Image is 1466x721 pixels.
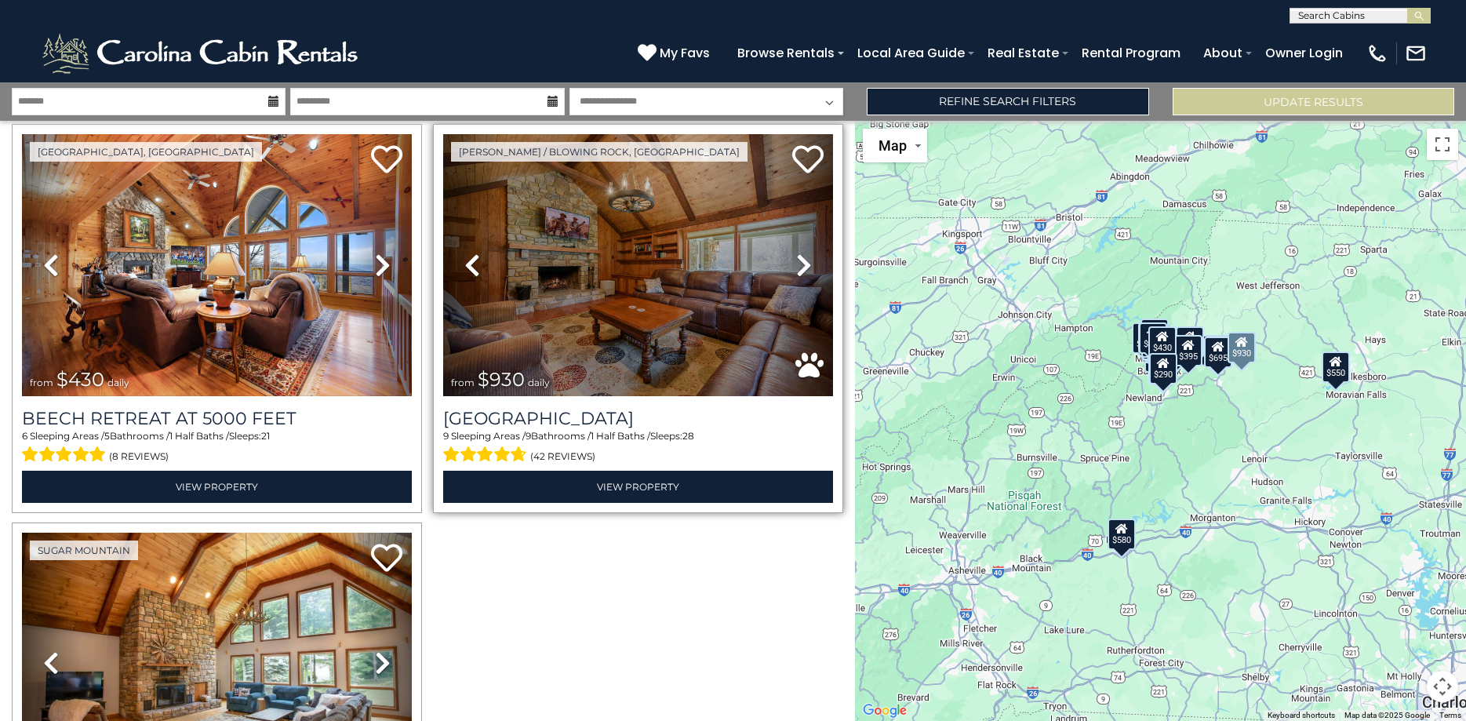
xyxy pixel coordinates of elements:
span: $930 [478,368,525,391]
div: $290 [1149,352,1177,384]
a: View Property [443,471,833,503]
img: Google [859,701,911,721]
div: $550 [1322,351,1350,382]
span: 5 [104,430,110,442]
span: (42 reviews) [530,446,595,467]
span: from [451,377,475,388]
a: My Favs [638,43,714,64]
div: $395 [1174,335,1202,366]
button: Change map style [863,129,927,162]
button: Toggle fullscreen view [1427,129,1458,160]
div: $300 [1138,322,1166,354]
a: Add to favorites [371,542,402,576]
div: $410 [1175,326,1203,358]
h3: Appalachian Mountain Lodge [443,408,833,429]
span: from [30,377,53,388]
a: View Property [22,471,412,503]
span: daily [107,377,129,388]
img: mail-regular-white.png [1405,42,1427,64]
span: Map [879,137,907,154]
span: $430 [56,368,104,391]
a: [GEOGRAPHIC_DATA], [GEOGRAPHIC_DATA] [30,142,262,162]
span: 28 [682,430,694,442]
span: 9 [443,430,449,442]
div: $695 [1204,337,1232,368]
a: [PERSON_NAME] / Blowing Rock, [GEOGRAPHIC_DATA] [451,142,748,162]
div: $300 [1140,319,1169,350]
button: Keyboard shortcuts [1268,710,1335,721]
div: $425 [1139,322,1167,354]
button: Map camera controls [1427,671,1458,702]
a: Local Area Guide [849,39,973,67]
a: Open this area in Google Maps (opens a new window) [859,701,911,721]
div: Sleeping Areas / Bathrooms / Sleeps: [443,429,833,467]
div: $930 [1227,332,1255,363]
span: 9 [526,430,531,442]
a: Browse Rentals [729,39,842,67]
a: Refine Search Filters [867,88,1148,115]
span: (8 reviews) [109,446,169,467]
a: Add to favorites [371,144,402,177]
div: $580 [1108,518,1136,549]
span: 6 [22,430,27,442]
span: 1 Half Baths / [591,430,650,442]
span: daily [528,377,550,388]
div: Sleeping Areas / Bathrooms / Sleeps: [22,429,412,467]
button: Update Results [1173,88,1454,115]
span: 21 [261,430,270,442]
a: Owner Login [1257,39,1351,67]
a: [GEOGRAPHIC_DATA] [443,408,833,429]
span: 1 Half Baths / [169,430,229,442]
img: phone-regular-white.png [1366,42,1388,64]
img: White-1-2.png [39,30,365,77]
a: Add to favorites [792,144,824,177]
a: Beech Retreat at 5000 Feet [22,408,412,429]
div: $315 [1200,334,1228,366]
a: Sugar Mountain [30,541,138,560]
div: $430 [1148,326,1176,358]
a: Rental Program [1074,39,1188,67]
img: thumbnail_163277208.jpeg [443,134,833,395]
a: Real Estate [980,39,1067,67]
a: Terms (opens in new tab) [1439,711,1461,719]
div: $350 [1148,354,1176,385]
img: thumbnail_164001760.jpeg [22,134,412,395]
a: About [1195,39,1250,67]
span: Map data ©2025 Google [1344,711,1430,719]
span: My Favs [660,43,710,63]
div: $720 [1132,322,1160,354]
